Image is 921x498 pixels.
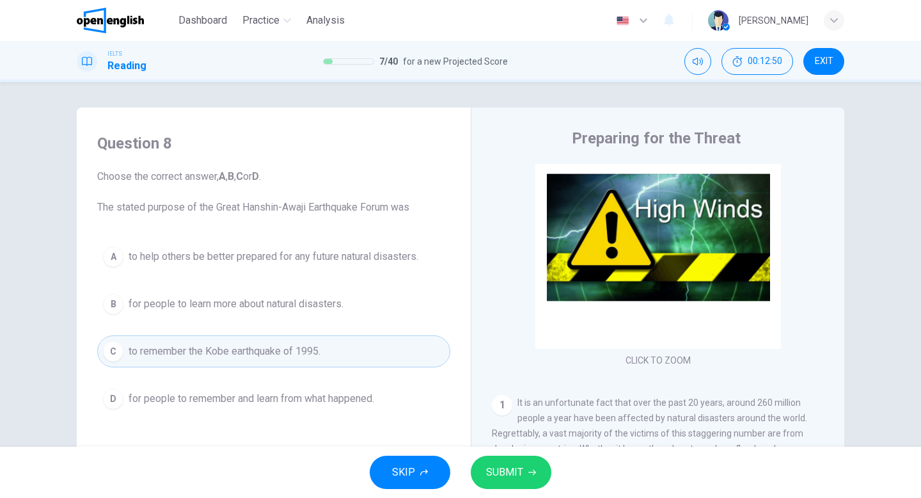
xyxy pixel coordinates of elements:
[178,13,227,28] span: Dashboard
[708,10,728,31] img: Profile picture
[615,16,631,26] img: en
[492,395,512,415] div: 1
[242,13,279,28] span: Practice
[129,344,320,359] span: to remember the Kobe earthquake of 1995.
[748,56,782,67] span: 00:12:50
[129,249,418,264] span: to help others be better prepared for any future natural disasters.
[103,294,123,314] div: B
[684,48,711,75] div: Mute
[97,169,450,215] span: Choose the correct answer, , , or . The stated purpose of the Great Hanshin-Awaji Earthquake Foru...
[486,463,523,481] span: SUBMIT
[97,133,450,154] h4: Question 8
[129,391,374,406] span: for people to remember and learn from what happened.
[252,170,259,182] b: D
[815,56,833,67] span: EXIT
[572,128,741,149] h4: Preparing for the Threat
[739,13,808,28] div: [PERSON_NAME]
[403,54,508,69] span: for a new Projected Score
[392,463,415,481] span: SKIP
[97,288,450,320] button: Bfor people to learn more about natural disasters.
[803,48,844,75] button: EXIT
[107,58,146,74] h1: Reading
[306,13,345,28] span: Analysis
[301,9,350,32] button: Analysis
[77,8,144,33] img: OpenEnglish logo
[173,9,232,32] button: Dashboard
[103,246,123,267] div: A
[97,241,450,273] button: Ato help others be better prepared for any future natural disasters.
[77,8,173,33] a: OpenEnglish logo
[103,341,123,362] div: C
[370,456,450,489] button: SKIP
[237,9,296,32] button: Practice
[107,49,122,58] span: IELTS
[228,170,234,182] b: B
[97,383,450,415] button: Dfor people to remember and learn from what happened.
[219,170,226,182] b: A
[129,296,343,312] span: for people to learn more about natural disasters.
[471,456,551,489] button: SUBMIT
[379,54,398,69] span: 7 / 40
[721,48,793,75] button: 00:12:50
[236,170,243,182] b: C
[97,335,450,367] button: Cto remember the Kobe earthquake of 1995.
[721,48,793,75] div: Hide
[103,389,123,409] div: D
